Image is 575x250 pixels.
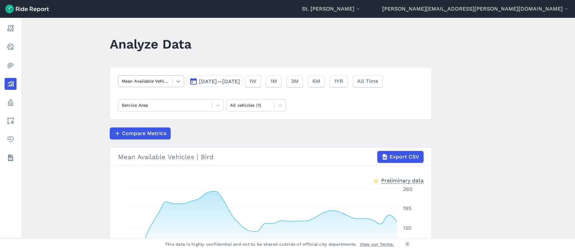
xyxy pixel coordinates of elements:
a: Health [5,133,17,145]
button: St. [PERSON_NAME] [302,5,361,13]
button: 3M [287,75,303,87]
button: 1W [245,75,261,87]
tspan: 195 [403,205,411,211]
button: 1M [266,75,281,87]
span: 1W [249,77,257,85]
a: View our Terms. [360,241,394,247]
button: Compare Metrics [110,127,171,139]
button: All Time [353,75,383,87]
a: Heatmaps [5,59,17,71]
div: Preliminary data [381,177,424,184]
span: All Time [357,77,378,85]
tspan: 130 [403,225,411,231]
button: [DATE]—[DATE] [187,75,242,87]
img: Ride Report [5,5,49,13]
span: 1M [270,77,277,85]
button: [PERSON_NAME][EMAIL_ADDRESS][PERSON_NAME][DOMAIN_NAME] [382,5,570,13]
a: Analyze [5,78,17,90]
a: Policy [5,96,17,108]
a: Report [5,22,17,34]
div: Mean Available Vehicles | Bird [118,151,424,163]
a: Areas [5,115,17,127]
span: [DATE]—[DATE] [199,78,240,85]
button: 1YR [330,75,348,87]
span: 6M [312,77,320,85]
h1: Analyze Data [110,35,191,53]
a: Realtime [5,41,17,53]
span: 3M [291,77,299,85]
span: Compare Metrics [122,129,166,137]
button: Export CSV [377,151,424,163]
span: 1YR [334,77,343,85]
tspan: 260 [403,186,413,192]
button: 6M [308,75,325,87]
a: Datasets [5,152,17,164]
span: Export CSV [390,153,419,161]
